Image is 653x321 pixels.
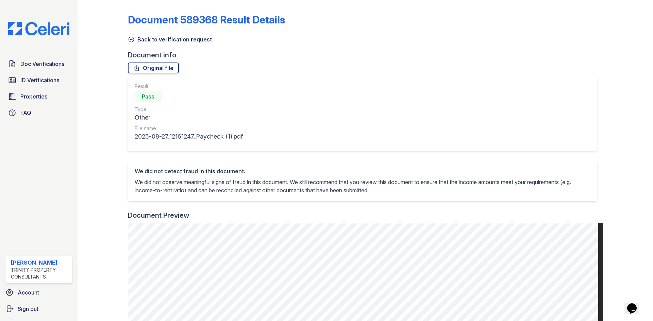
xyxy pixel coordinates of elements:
a: Back to verification request [128,35,212,43]
a: Properties [5,90,72,103]
div: Document info [128,50,603,60]
a: Document 589368 Result Details [128,14,285,26]
span: Sign out [18,305,38,313]
span: ID Verifications [20,76,59,84]
span: FAQ [20,109,31,117]
a: Account [3,286,75,299]
div: Trinity Property Consultants [11,267,69,280]
p: We did not observe meaningful signs of fraud in this document. We still recommend that you review... [135,178,590,194]
div: [PERSON_NAME] [11,258,69,267]
div: Pass [135,91,162,102]
a: Sign out [3,302,75,316]
span: Doc Verifications [20,60,64,68]
div: File name [135,125,243,132]
span: Properties [20,92,47,101]
div: We did not detect fraud in this document. [135,167,590,175]
div: Other [135,113,243,122]
div: Document Preview [128,211,189,220]
div: Type [135,106,243,113]
div: 2025-08-27_12161247_Paycheck (1).pdf [135,132,243,141]
img: CE_Logo_Blue-a8612792a0a2168367f1c8372b55b34899dd931a85d93a1a3d3e32e68fde9ad4.png [3,22,75,35]
a: ID Verifications [5,73,72,87]
span: Account [18,288,39,297]
div: Result [135,83,243,90]
iframe: chat widget [624,294,646,314]
a: FAQ [5,106,72,120]
a: Doc Verifications [5,57,72,71]
a: Original file [128,63,179,73]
